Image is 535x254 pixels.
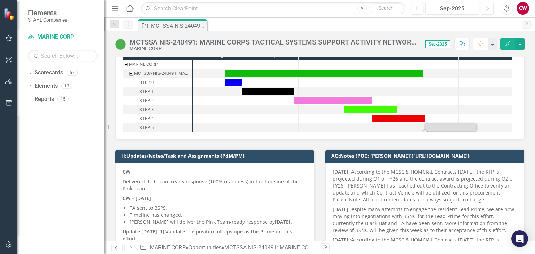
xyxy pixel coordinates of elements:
[225,79,242,86] div: Task: Start date: 2025-08-19 End date: 2025-08-29
[150,244,186,251] a: MARINE CORP
[151,22,206,30] div: MCTSSA NIS-240491: MARINE CORPS TACTICAL SYSTEMS SUPPORT ACTIVITY NETWORK INFRASTRUCTURE SERVICES
[141,2,405,15] input: Search ClearPoint...
[139,123,154,132] div: STEP 5
[28,9,67,17] span: Elements
[344,106,397,113] div: Task: Start date: 2025-10-27 End date: 2025-11-26
[511,230,528,247] div: Open Intercom Messenger
[123,60,192,69] div: Task: MARINE CORP Start date: 2025-08-19 End date: 2025-08-20
[140,244,315,252] div: » »
[333,206,348,213] strong: [DATE]
[3,8,16,20] img: ClearPoint Strategy
[28,50,98,62] input: Search Below...
[57,96,69,102] div: 15
[372,115,425,122] div: Task: Start date: 2025-11-12 End date: 2025-12-12
[123,69,192,78] div: Task: Start date: 2025-08-19 End date: 2025-12-11
[123,177,307,193] p: Delivered Red Team ready response (100% readiness) in the timeline of the Pink Team.
[123,78,192,87] div: Task: Start date: 2025-08-19 End date: 2025-08-29
[130,219,307,225] p: [PERSON_NAME] will deliver the Pink Team-ready response by .
[123,114,192,123] div: Task: Start date: 2025-11-12 End date: 2025-12-12
[67,70,78,76] div: 57
[333,205,517,235] p: Despite many attempts to engage the resident Lead Prime, we are now moving into negotiations with...
[225,70,423,77] div: Task: Start date: 2025-08-19 End date: 2025-12-11
[275,219,290,225] strong: [DATE]
[139,105,154,114] div: STEP 3
[129,60,158,69] div: MARINE CORP
[130,205,307,212] p: TA sent to BSPS.
[123,114,192,123] div: STEP 4
[369,3,404,13] button: Search
[123,105,192,114] div: STEP 3
[425,124,476,131] div: Task: Start date: 2025-12-12 End date: 2026-01-11
[28,33,98,41] a: MARINE CORP
[242,88,294,95] div: Task: Start date: 2025-08-29 End date: 2025-09-28
[188,244,222,251] a: Opportunities
[139,87,154,96] div: STEP 1
[333,168,348,175] strong: [DATE]
[34,82,58,90] a: Elements
[425,40,450,48] span: Sep-2025
[333,168,517,205] p: : According to the MCSC & HQMCI&L Contracts [DATE], the RFP is projected during Q1 of FY26 and th...
[130,38,418,46] div: MCTSSA NIS-240491: MARINE CORPS TACTICAL SYSTEMS SUPPORT ACTIVITY NETWORK INFRASTRUCTURE SERVICES
[123,69,192,78] div: MCTSSA NIS-240491: MARINE CORPS TACTICAL SYSTEMS SUPPORT ACTIVITY NETWORK INFRASTRUCTURE SERVICES
[28,17,67,23] small: STAHL Companies
[123,105,192,114] div: Task: Start date: 2025-10-27 End date: 2025-11-26
[115,39,126,50] img: Active
[123,168,130,175] strong: CW
[123,87,192,96] div: Task: Start date: 2025-08-29 End date: 2025-09-28
[123,96,192,105] div: STEP 2
[333,237,351,243] strong: [DATE] :
[123,123,192,132] div: Task: Start date: 2025-12-12 End date: 2026-01-11
[139,96,154,105] div: STEP 2
[121,153,311,158] h3: H:Updates/Notes/Task and Assignments (PdM/PM)
[123,195,151,201] strong: CW – [DATE]
[34,95,54,103] a: Reports
[130,212,307,219] p: Timeline has changed.
[61,83,72,89] div: 13
[224,244,525,251] div: MCTSSA NIS-240491: MARINE CORPS TACTICAL SYSTEMS SUPPORT ACTIVITY NETWORK INFRASTRUCTURE SERVICES
[428,5,476,13] div: Sep-2025
[123,123,192,132] div: STEP 5
[123,78,192,87] div: STEP 0
[34,69,63,77] a: Scorecards
[517,2,529,15] button: CW
[130,46,418,51] div: MARINE CORP
[134,69,190,78] div: MCTSSA NIS-240491: MARINE CORPS TACTICAL SYSTEMS SUPPORT ACTIVITY NETWORK INFRASTRUCTURE SERVICES
[123,87,192,96] div: STEP 1
[425,2,479,15] button: Sep-2025
[123,228,292,242] strong: Update [DATE]: 1) Validate the position of Upslope as the Prime on this effort
[123,60,192,69] div: MARINE CORP
[139,114,154,123] div: STEP 4
[294,97,372,104] div: Task: Start date: 2025-09-28 End date: 2025-11-12
[123,96,192,105] div: Task: Start date: 2025-09-28 End date: 2025-11-12
[331,153,521,158] h3: AQ:Notes (POC: [PERSON_NAME])([URL][DOMAIN_NAME])
[379,5,394,11] span: Search
[139,78,154,87] div: STEP 0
